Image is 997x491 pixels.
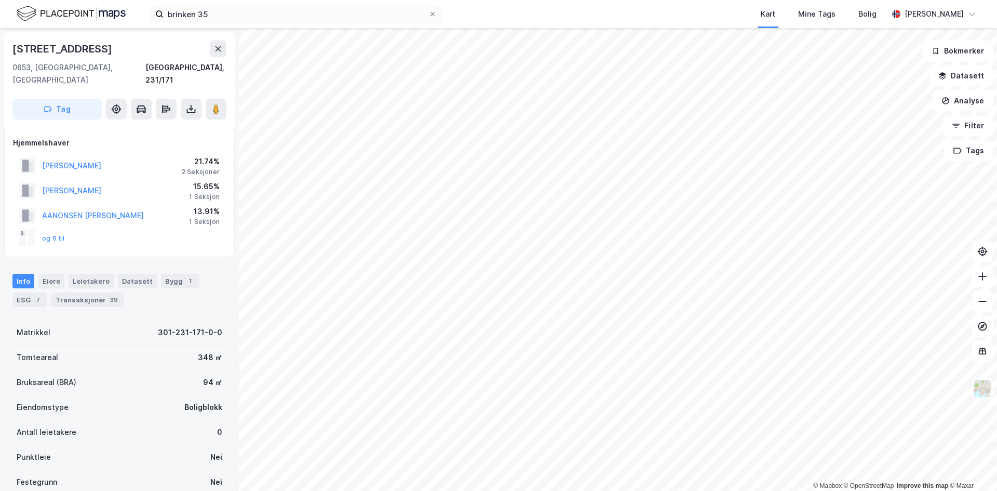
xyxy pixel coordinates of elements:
div: 7 [33,295,43,305]
a: Mapbox [813,482,842,489]
input: Søk på adresse, matrikkel, gårdeiere, leietakere eller personer [164,6,428,22]
button: Analyse [933,90,993,111]
button: Filter [943,115,993,136]
div: Nei [210,476,222,488]
iframe: Chat Widget [945,441,997,491]
div: Festegrunn [17,476,57,488]
img: Z [973,379,992,399]
div: Eiendomstype [17,401,69,414]
div: Kart [761,8,775,20]
div: Info [12,274,34,288]
div: Bolig [858,8,877,20]
div: 15.65% [189,180,220,193]
div: Tomteareal [17,351,58,364]
div: 348 ㎡ [198,351,222,364]
div: ESG [12,293,47,307]
div: [PERSON_NAME] [905,8,964,20]
img: logo.f888ab2527a4732fd821a326f86c7f29.svg [17,5,126,23]
div: 21.74% [182,155,220,168]
div: Leietakere [69,274,114,288]
div: Transaksjoner [51,293,124,307]
div: [STREET_ADDRESS] [12,41,114,57]
div: 2 Seksjoner [182,168,220,176]
div: Eiere [38,274,64,288]
button: Datasett [929,65,993,86]
div: 1 Seksjon [189,218,220,226]
div: 39 [108,295,120,305]
div: Kontrollprogram for chat [945,441,997,491]
div: 94 ㎡ [203,376,222,389]
div: Nei [210,451,222,463]
div: Matrikkel [17,326,50,339]
div: 1 [185,276,195,286]
a: OpenStreetMap [844,482,894,489]
button: Tags [945,140,993,161]
div: 13.91% [189,205,220,218]
div: Bruksareal (BRA) [17,376,76,389]
div: 301-231-171-0-0 [158,326,222,339]
div: Bygg [161,274,199,288]
div: Mine Tags [798,8,836,20]
div: Antall leietakere [17,426,76,439]
button: Bokmerker [923,41,993,61]
div: Punktleie [17,451,51,463]
div: 1 Seksjon [189,193,220,201]
div: Boligblokk [184,401,222,414]
div: Datasett [118,274,157,288]
button: Tag [12,99,102,120]
a: Improve this map [897,482,948,489]
div: [GEOGRAPHIC_DATA], 231/171 [145,61,226,86]
div: 0 [217,426,222,439]
div: 0653, [GEOGRAPHIC_DATA], [GEOGRAPHIC_DATA] [12,61,145,86]
div: Hjemmelshaver [13,137,226,149]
